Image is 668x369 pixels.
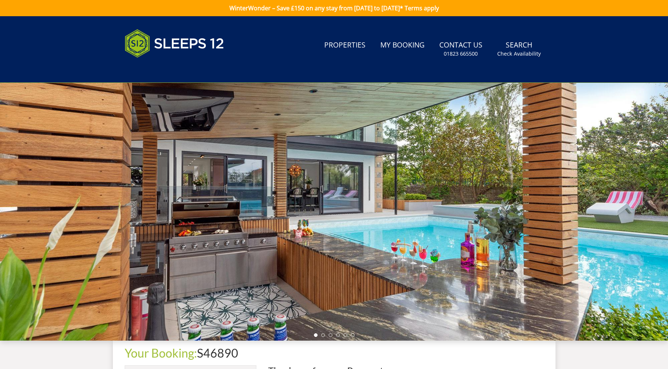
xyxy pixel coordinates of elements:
small: Check Availability [497,50,541,57]
a: My Booking [377,37,428,54]
small: 01823 665500 [444,50,478,57]
img: Sleeps 12 [125,25,224,62]
a: SearchCheck Availability [494,37,544,61]
a: Properties [321,37,368,54]
a: Your Booking: [125,346,197,360]
a: Contact Us01823 665500 [436,37,485,61]
h1: S46890 [125,347,544,359]
iframe: Customer reviews powered by Trustpilot [121,66,198,73]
